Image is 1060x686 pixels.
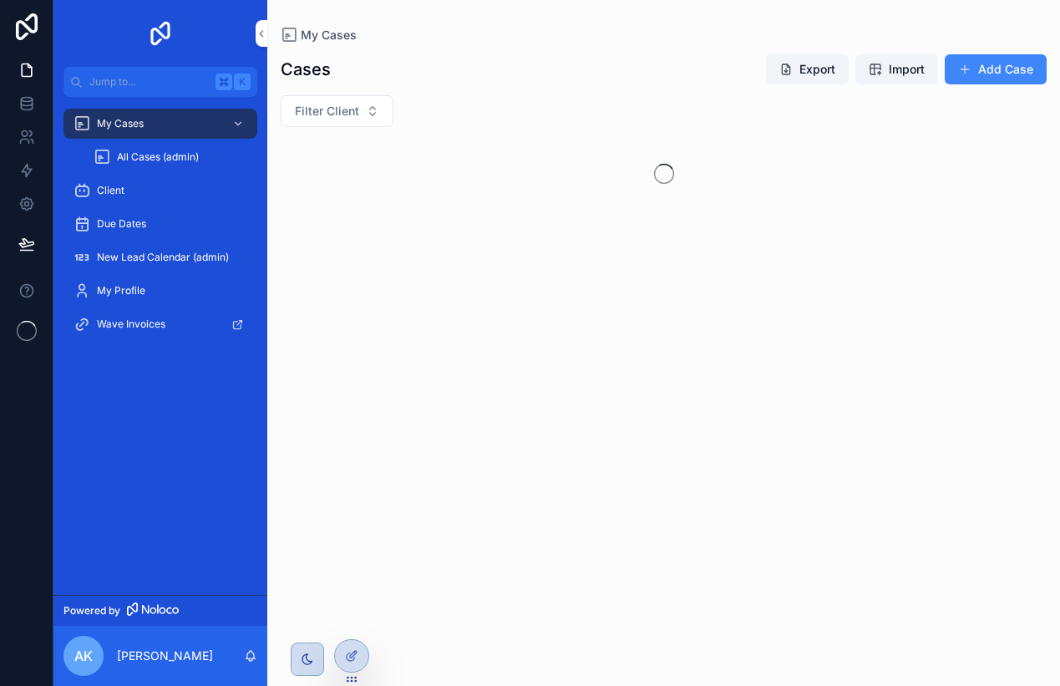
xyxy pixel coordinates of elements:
[63,309,257,339] a: Wave Invoices
[97,217,146,231] span: Due Dates
[63,242,257,272] a: New Lead Calendar (admin)
[53,97,267,361] div: scrollable content
[63,209,257,239] a: Due Dates
[63,276,257,306] a: My Profile
[147,20,174,47] img: App logo
[97,318,165,331] span: Wave Invoices
[117,150,199,164] span: All Cases (admin)
[236,75,249,89] span: K
[281,95,393,127] button: Select Button
[281,27,357,43] a: My Cases
[117,648,213,664] p: [PERSON_NAME]
[889,61,925,78] span: Import
[301,27,357,43] span: My Cases
[97,184,124,197] span: Client
[63,109,257,139] a: My Cases
[97,251,229,264] span: New Lead Calendar (admin)
[97,117,144,130] span: My Cases
[63,604,120,617] span: Powered by
[945,54,1047,84] button: Add Case
[89,75,209,89] span: Jump to...
[63,67,257,97] button: Jump to...K
[74,646,93,666] span: AK
[766,54,849,84] button: Export
[63,175,257,206] a: Client
[97,284,145,297] span: My Profile
[53,595,267,626] a: Powered by
[281,58,331,81] h1: Cases
[855,54,938,84] button: Import
[295,103,359,119] span: Filter Client
[84,142,257,172] a: All Cases (admin)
